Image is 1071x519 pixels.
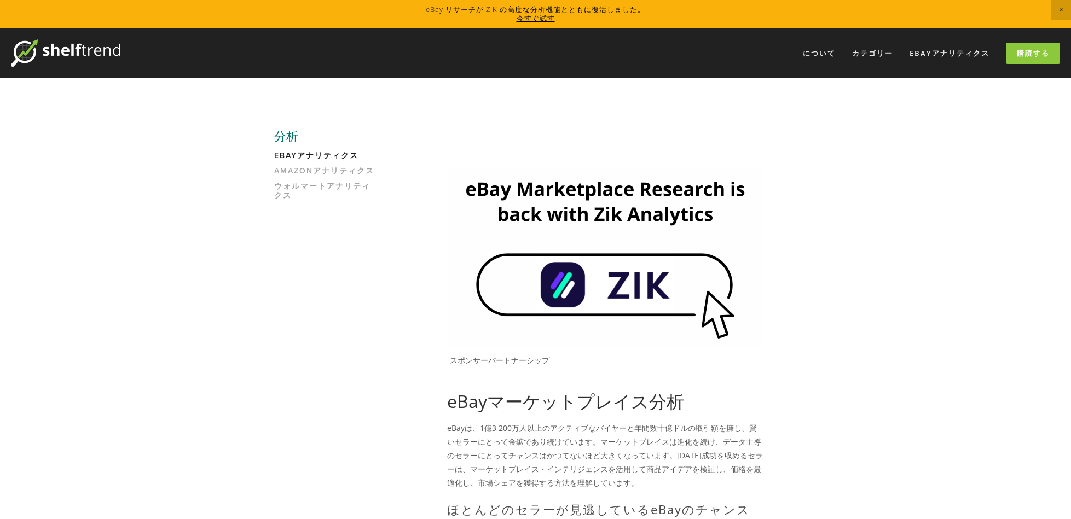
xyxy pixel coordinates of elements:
img: シェルフトレンド [11,39,120,67]
font: eBayアナリティクス [274,150,358,161]
font: eBayは、1億3,200万人以上のアクティブなバイヤーと年間数十億ドルの取引額を擁し、賢いセラーにとって金鉱であり続けています。マーケットプレイスは進化を続け、データ主導のセラーにとってチャン... [447,423,763,488]
font: eBayマーケットプレイス分析 [447,389,684,413]
font: eBayアナリティクス [910,48,989,58]
a: Amazonアナリティクス [274,166,379,182]
a: eBayアナリティクス [274,151,379,166]
a: ウォルマートアナリティクス [274,182,379,207]
img: Zik Analytics スポンサー広告 [447,167,763,345]
font: Amazonアナリティクス [274,165,374,176]
font: 分析 [274,130,298,145]
font: ほとんどのセラーが見逃しているeBayのチャンス [447,501,750,517]
a: について [796,44,843,62]
a: 購読する [1006,43,1060,64]
font: について [803,48,836,58]
font: スポンサーパートナーシップ [450,355,549,365]
a: eBayアナリティクス [902,44,997,62]
font: カテゴリー [852,48,893,58]
a: 今すぐ試す [517,13,555,23]
font: 購読する [1017,48,1050,58]
font: ウォルマートアナリティクス [274,180,370,201]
